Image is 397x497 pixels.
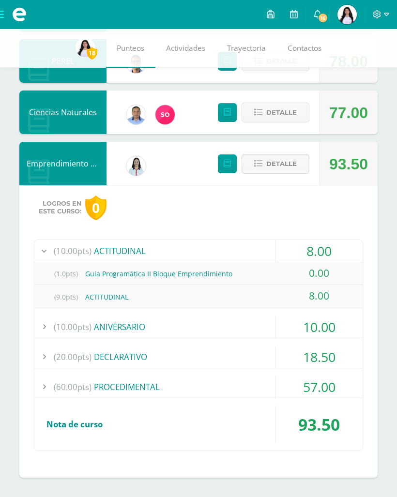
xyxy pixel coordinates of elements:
span: (10.00pts) [54,240,92,262]
span: Logros en este curso: [39,200,81,215]
img: a2a68af206104431f9ff9193871d4f52.png [126,156,146,176]
div: ACTITUDINAL [34,286,363,308]
a: Actividades [155,29,216,68]
img: 58211983430390fd978f7a65ba7f1128.png [126,105,146,124]
div: 8.00 [275,240,363,262]
div: 93.50 [275,406,363,443]
img: f209912025eb4cc0063bd43b7a978690.png [155,105,175,124]
span: (1.0pts) [46,263,85,285]
span: 16 [318,13,328,23]
span: Detalle [266,155,297,173]
div: 0 [85,196,107,220]
a: Trayectoria [216,29,277,68]
div: 0.00 [275,262,363,284]
div: ANIVERSARIO [34,316,363,338]
div: 8.00 [275,285,363,307]
a: Punteos [106,29,155,68]
button: Detalle [242,154,309,174]
img: 9c1d38f887ea799b3e34c9895ff72d0c.png [76,38,95,57]
div: 77.00 [329,91,368,135]
span: (60.00pts) [54,376,92,398]
div: 10.00 [275,316,363,338]
span: (9.0pts) [46,286,85,308]
span: Trayectoria [227,43,266,53]
span: 18 [87,47,97,59]
span: Punteos [117,43,144,53]
span: Nota de curso [46,419,103,430]
div: DECLARATIVO [34,346,363,368]
a: Contactos [277,29,333,68]
span: Detalle [266,104,297,121]
img: 9c1d38f887ea799b3e34c9895ff72d0c.png [337,5,357,24]
span: Actividades [166,43,205,53]
span: Contactos [288,43,321,53]
div: Guia Programática II Bloque Emprendimiento [34,263,363,285]
div: ACTITUDINAL [34,240,363,262]
div: PROCEDIMENTAL [34,376,363,398]
span: (10.00pts) [54,316,92,338]
button: Detalle [242,103,309,122]
div: 93.50 [329,142,368,186]
span: (20.00pts) [54,346,92,368]
div: 57.00 [275,376,363,398]
div: 18.50 [275,346,363,368]
div: Ciencias Naturales [19,90,107,134]
div: Emprendimiento para la Productividad [19,142,107,185]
